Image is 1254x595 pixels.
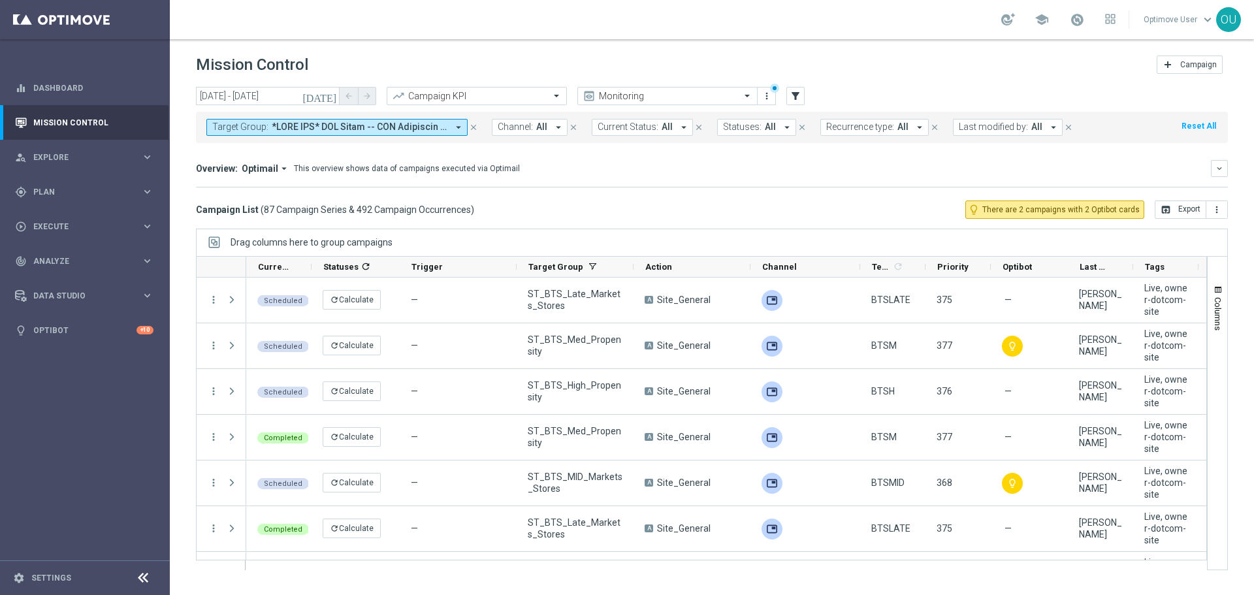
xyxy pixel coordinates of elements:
[257,385,309,398] colored-tag: Scheduled
[257,523,309,535] colored-tag: Completed
[242,163,278,174] span: Optimail
[1007,478,1018,489] i: lightbulb_outline
[781,121,793,133] i: arrow_drop_down
[762,519,782,539] img: Adobe SFTP Prod
[762,381,782,402] img: Adobe SFTP Prod
[33,257,141,265] span: Analyze
[871,294,910,306] span: BTSLATE
[1180,119,1217,133] button: Reset All
[1005,385,1012,397] span: —
[968,204,980,216] i: lightbulb_outline
[15,255,27,267] i: track_changes
[536,121,547,133] span: All
[1206,201,1228,219] button: more_vert
[762,262,797,272] span: Channel
[645,524,653,532] span: A
[411,477,418,488] span: —
[261,204,264,216] span: (
[1035,12,1049,27] span: school
[196,204,474,216] h3: Campaign List
[693,120,705,135] button: close
[15,290,141,302] div: Data Studio
[492,119,568,136] button: Channel: All arrow_drop_down
[141,151,153,163] i: keyboard_arrow_right
[257,431,309,443] colored-tag: Completed
[359,259,371,274] span: Calculate column
[13,572,25,584] i: settings
[982,204,1140,216] span: There are 2 campaigns with 2 Optibot cards
[1144,374,1187,409] span: Live, owner-dotcom-site
[893,261,903,272] i: refresh
[361,261,371,272] i: refresh
[208,523,219,534] button: more_vert
[914,121,925,133] i: arrow_drop_down
[231,237,393,248] div: Row Groups
[264,388,302,396] span: Scheduled
[937,523,952,534] span: 375
[14,118,154,128] button: Mission Control
[937,340,952,351] span: 377
[1079,288,1122,312] div: John Bruzzese
[1161,204,1171,215] i: open_in_browser
[1005,523,1012,534] span: —
[553,121,564,133] i: arrow_drop_down
[471,204,474,216] span: )
[411,386,418,396] span: —
[411,295,418,305] span: —
[1155,204,1228,214] multiple-options-button: Export to CSV
[392,89,405,103] i: trending_up
[14,291,154,301] button: Data Studio keyboard_arrow_right
[1003,262,1032,272] span: Optibot
[765,121,776,133] span: All
[257,477,309,489] colored-tag: Scheduled
[33,188,141,196] span: Plan
[528,425,622,449] span: ST_BTS_Med_Propensity
[577,87,758,105] ng-select: Monitoring
[826,121,894,133] span: Recurrence type:
[657,294,711,306] span: Site_General
[14,325,154,336] div: lightbulb Optibot +10
[264,434,302,442] span: Completed
[592,119,693,136] button: Current Status: All arrow_drop_down
[208,385,219,397] button: more_vert
[196,87,340,105] input: Select date range
[1145,262,1165,272] span: Tags
[15,82,27,94] i: equalizer
[1048,121,1059,133] i: arrow_drop_down
[929,120,940,135] button: close
[323,519,381,538] button: refreshCalculate
[762,427,782,448] img: Adobe SFTP Prod
[14,152,154,163] button: person_search Explore keyboard_arrow_right
[141,185,153,198] i: keyboard_arrow_right
[238,163,294,174] button: Optimail arrow_drop_down
[723,121,762,133] span: Statuses:
[272,121,447,133] span: *LORE IPS* DOL Sitam -- CON Adipiscin *ELIT SED*, 41006837_DOEI_Tempori _UtlaborEET_36%DOLOremagN...
[323,336,381,355] button: refreshCalculate
[208,294,219,306] i: more_vert
[1212,204,1222,215] i: more_vert
[657,477,711,489] span: Site_General
[15,71,153,105] div: Dashboard
[569,123,578,132] i: close
[141,289,153,302] i: keyboard_arrow_right
[1079,517,1122,540] div: John Bruzzese
[15,186,27,198] i: gps_fixed
[872,262,891,272] span: Templates
[302,90,338,102] i: [DATE]
[583,89,596,103] i: preview
[1215,164,1224,173] i: keyboard_arrow_down
[14,83,154,93] button: equalizer Dashboard
[528,288,622,312] span: ST_BTS_Late_Markets_Stores
[264,479,302,488] span: Scheduled
[528,262,583,272] span: Target Group
[498,121,533,133] span: Channel:
[1144,465,1187,500] span: Live, owner-dotcom-site
[1064,123,1073,132] i: close
[15,152,27,163] i: person_search
[33,223,141,231] span: Execute
[206,119,468,136] button: Target Group: *LORE IPS* DOL Sitam -- CON Adipiscin *ELIT SED*, 41006837_DOEI_Tempori _UtlaborEET...
[362,91,372,101] i: arrow_forward
[1079,425,1122,449] div: John Bruzzese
